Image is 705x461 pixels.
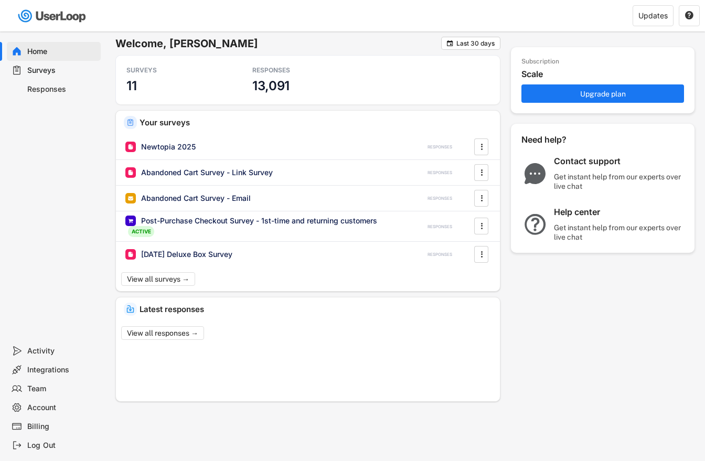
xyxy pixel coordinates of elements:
div: Get instant help from our experts over live chat [554,223,685,242]
button:  [476,218,487,234]
div: Updates [638,12,668,19]
div: Abandoned Cart Survey - Link Survey [141,167,273,178]
div: [DATE] Deluxe Box Survey [141,249,232,260]
h6: Welcome, [PERSON_NAME] [115,37,441,50]
div: Latest responses [140,305,492,313]
button: Upgrade plan [521,84,684,103]
div: Log Out [27,441,97,451]
div: RESPONSES [428,252,452,258]
div: Last 30 days [456,40,495,47]
div: RESPONSES [428,144,452,150]
button:  [685,11,694,20]
div: Help center [554,207,685,218]
div: Abandoned Cart Survey - Email [141,193,251,203]
div: Account [27,403,97,413]
div: RESPONSES [428,224,452,230]
img: QuestionMarkInverseMajor.svg [521,214,549,235]
img: IncomingMajor.svg [126,305,134,313]
div: Team [27,384,97,394]
div: Activity [27,346,97,356]
div: Home [27,47,97,57]
text:  [480,192,483,203]
div: Need help? [521,134,595,145]
div: RESPONSES [428,170,452,176]
img: ChatMajor.svg [521,163,549,184]
text:  [480,167,483,178]
text:  [447,39,453,47]
div: Surveys [27,66,97,76]
div: Responses [27,84,97,94]
div: RESPONSES [252,66,347,74]
div: RESPONSES [428,196,452,201]
div: Your surveys [140,119,492,126]
button:  [446,39,454,47]
div: Subscription [521,58,559,66]
div: ACTIVE [128,226,154,237]
button: View all surveys → [121,272,195,286]
button:  [476,246,487,262]
img: userloop-logo-01.svg [16,5,90,27]
button:  [476,165,487,180]
div: Contact support [554,156,685,167]
div: Get instant help from our experts over live chat [554,172,685,191]
div: SURVEYS [126,66,221,74]
text:  [685,10,693,20]
div: Scale [521,69,689,80]
div: Newtopia 2025 [141,142,196,152]
text:  [480,220,483,231]
h3: 13,091 [252,78,290,94]
button:  [476,190,487,206]
text:  [480,141,483,152]
div: Post-Purchase Checkout Survey - 1st-time and returning customers [141,216,377,226]
button:  [476,139,487,155]
div: Billing [27,422,97,432]
button: View all responses → [121,326,204,340]
text:  [480,249,483,260]
h3: 11 [126,78,137,94]
div: Integrations [27,365,97,375]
